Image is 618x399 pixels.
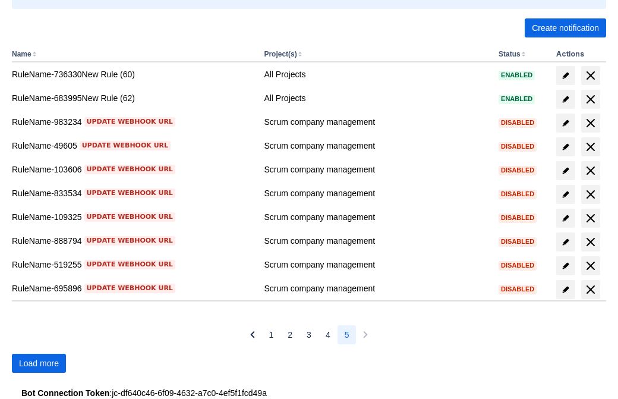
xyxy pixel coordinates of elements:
[584,164,598,178] span: delete
[264,50,297,58] button: Project(s)
[584,235,598,249] span: delete
[262,325,281,344] button: Page 1
[87,188,173,198] span: Update webhook URL
[280,325,299,344] button: Page 2
[338,325,357,344] button: Page 5
[326,325,330,344] span: 4
[584,211,598,225] span: delete
[12,187,254,199] div: RuleName-833534
[243,325,262,344] button: Previous
[269,325,274,344] span: 1
[584,259,598,273] span: delete
[499,262,537,269] span: Disabled
[12,50,31,58] button: Name
[561,166,570,175] span: edit
[561,190,570,199] span: edit
[87,212,173,222] span: Update webhook URL
[525,18,606,37] button: Create notification
[551,47,606,62] th: Actions
[12,116,254,128] div: RuleName-983234
[264,259,489,271] div: Scrum company management
[561,118,570,128] span: edit
[243,325,376,344] nav: Pagination
[264,116,489,128] div: Scrum company management
[499,286,537,293] span: Disabled
[584,116,598,130] span: delete
[561,261,570,271] span: edit
[87,117,173,127] span: Update webhook URL
[12,282,254,294] div: RuleName-695896
[561,237,570,247] span: edit
[264,68,489,80] div: All Projects
[584,140,598,154] span: delete
[87,260,173,269] span: Update webhook URL
[12,92,254,104] div: RuleName-683995New Rule (62)
[499,96,535,102] span: Enabled
[264,164,489,175] div: Scrum company management
[82,141,168,150] span: Update webhook URL
[499,120,537,126] span: Disabled
[12,235,254,247] div: RuleName-888794
[584,68,598,83] span: delete
[299,325,319,344] button: Page 3
[561,95,570,104] span: edit
[19,354,59,373] span: Load more
[264,92,489,104] div: All Projects
[499,215,537,221] span: Disabled
[12,68,254,80] div: RuleName-736330New Rule (60)
[561,285,570,294] span: edit
[264,187,489,199] div: Scrum company management
[561,142,570,152] span: edit
[288,325,292,344] span: 2
[21,388,109,398] strong: Bot Connection Token
[356,325,375,344] button: Next
[12,211,254,223] div: RuleName-109325
[87,236,173,246] span: Update webhook URL
[264,140,489,152] div: Scrum company management
[87,284,173,293] span: Update webhook URL
[264,211,489,223] div: Scrum company management
[499,50,521,58] button: Status
[499,238,537,245] span: Disabled
[584,92,598,106] span: delete
[499,167,537,174] span: Disabled
[264,282,489,294] div: Scrum company management
[584,187,598,202] span: delete
[561,71,570,80] span: edit
[21,387,597,399] div: : jc-df640c46-6f09-4632-a7c0-4ef5f1fcd49a
[532,18,599,37] span: Create notification
[264,235,489,247] div: Scrum company management
[12,140,254,152] div: RuleName-49605
[12,164,254,175] div: RuleName-103606
[499,72,535,78] span: Enabled
[499,143,537,150] span: Disabled
[584,282,598,297] span: delete
[12,259,254,271] div: RuleName-519255
[499,191,537,197] span: Disabled
[319,325,338,344] button: Page 4
[87,165,173,174] span: Update webhook URL
[345,325,349,344] span: 5
[12,354,66,373] button: Load more
[307,325,311,344] span: 3
[561,213,570,223] span: edit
